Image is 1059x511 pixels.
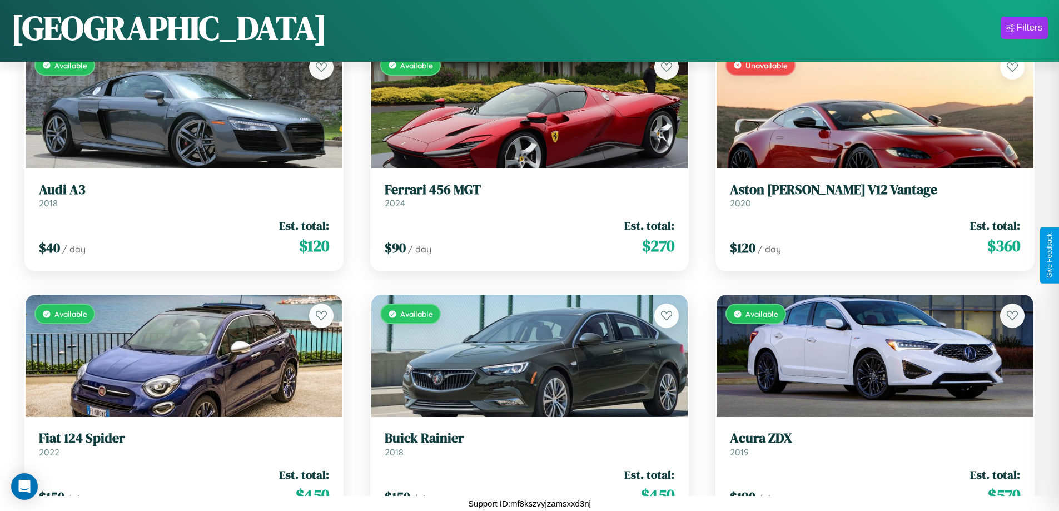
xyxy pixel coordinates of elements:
[54,309,87,319] span: Available
[412,493,436,504] span: / day
[385,197,405,209] span: 2024
[1017,22,1042,33] div: Filters
[39,239,60,257] span: $ 40
[730,430,1020,446] h3: Acura ZDX
[385,182,675,198] h3: Ferrari 456 MGT
[400,309,433,319] span: Available
[1046,233,1053,278] div: Give Feedback
[67,493,90,504] span: / day
[730,197,751,209] span: 2020
[970,217,1020,234] span: Est. total:
[62,244,86,255] span: / day
[385,488,410,506] span: $ 150
[468,496,591,511] p: Support ID: mf8kszvyjzamsxxd3nj
[988,484,1020,506] span: $ 570
[730,182,1020,209] a: Aston [PERSON_NAME] V12 Vantage2020
[11,473,38,500] div: Open Intercom Messenger
[400,61,433,70] span: Available
[1001,17,1048,39] button: Filters
[385,239,406,257] span: $ 90
[642,235,674,257] span: $ 270
[39,182,329,198] h3: Audi A3
[296,484,329,506] span: $ 450
[385,430,675,458] a: Buick Rainier2018
[624,467,674,483] span: Est. total:
[970,467,1020,483] span: Est. total:
[730,182,1020,198] h3: Aston [PERSON_NAME] V12 Vantage
[745,309,778,319] span: Available
[385,430,675,446] h3: Buick Rainier
[39,430,329,458] a: Fiat 124 Spider2022
[39,446,59,458] span: 2022
[385,446,404,458] span: 2018
[730,488,755,506] span: $ 190
[641,484,674,506] span: $ 450
[39,430,329,446] h3: Fiat 124 Spider
[624,217,674,234] span: Est. total:
[730,446,749,458] span: 2019
[39,488,64,506] span: $ 150
[987,235,1020,257] span: $ 360
[730,239,755,257] span: $ 120
[408,244,431,255] span: / day
[758,244,781,255] span: / day
[279,467,329,483] span: Est. total:
[279,217,329,234] span: Est. total:
[11,5,327,51] h1: [GEOGRAPHIC_DATA]
[758,493,781,504] span: / day
[745,61,788,70] span: Unavailable
[385,182,675,209] a: Ferrari 456 MGT2024
[299,235,329,257] span: $ 120
[730,430,1020,458] a: Acura ZDX2019
[39,197,58,209] span: 2018
[39,182,329,209] a: Audi A32018
[54,61,87,70] span: Available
